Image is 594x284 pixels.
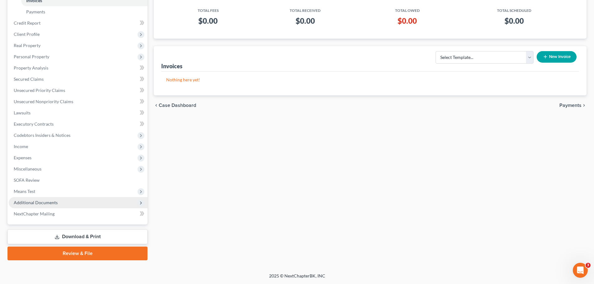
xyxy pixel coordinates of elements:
button: New Invoice [537,51,577,63]
i: chevron_right [582,103,587,108]
span: Unsecured Priority Claims [14,88,65,93]
a: Unsecured Nonpriority Claims [9,96,147,107]
button: Payments chevron_right [559,103,587,108]
h3: $0.00 [171,16,245,26]
span: NextChapter Mailing [14,211,55,216]
div: 2025 © NextChapterBK, INC [119,273,475,284]
span: Miscellaneous [14,166,41,171]
a: Credit Report [9,17,147,29]
a: Payments [21,6,147,17]
a: Property Analysis [9,62,147,74]
th: Total Fees [166,4,250,13]
span: Additional Documents [14,200,58,205]
span: Codebtors Insiders & Notices [14,132,70,138]
span: SOFA Review [14,177,40,183]
span: 3 [586,263,591,268]
span: Means Test [14,189,35,194]
div: Invoices [161,62,182,70]
span: Client Profile [14,31,40,37]
span: Executory Contracts [14,121,54,127]
a: Secured Claims [9,74,147,85]
span: Unsecured Nonpriority Claims [14,99,73,104]
span: Payments [26,9,45,14]
span: Payments [559,103,582,108]
span: Secured Claims [14,76,44,82]
span: Property Analysis [14,65,48,70]
iframe: Intercom live chat [573,263,588,278]
p: Nothing here yet! [166,77,574,83]
span: Case Dashboard [159,103,196,108]
i: chevron_left [154,103,159,108]
span: Expenses [14,155,31,160]
span: Income [14,144,28,149]
a: NextChapter Mailing [9,208,147,219]
a: Executory Contracts [9,118,147,130]
a: Lawsuits [9,107,147,118]
h3: $0.00 [255,16,355,26]
span: Credit Report [14,20,41,26]
a: Review & File [7,247,147,260]
h3: $0.00 [459,16,569,26]
span: Lawsuits [14,110,31,115]
a: SOFA Review [9,175,147,186]
button: chevron_left Case Dashboard [154,103,196,108]
th: Total Owed [360,4,454,13]
span: Real Property [14,43,41,48]
h3: $0.00 [365,16,449,26]
a: Unsecured Priority Claims [9,85,147,96]
th: Total Scheduled [454,4,574,13]
a: Download & Print [7,229,147,244]
span: Personal Property [14,54,49,59]
th: Total Received [250,4,360,13]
